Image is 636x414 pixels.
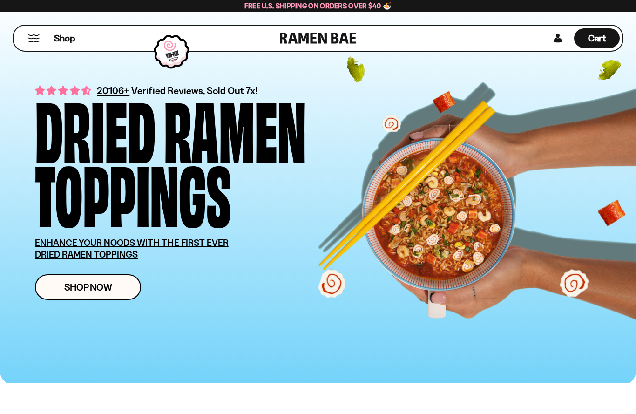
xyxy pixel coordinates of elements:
div: Toppings [35,159,231,223]
a: Shop [54,28,75,48]
u: ENHANCE YOUR NOODS WITH THE FIRST EVER DRIED RAMEN TOPPINGS [35,237,229,260]
div: Ramen [164,95,306,159]
a: Shop Now [35,274,141,300]
span: Cart [588,33,606,44]
a: Cart [574,26,620,51]
div: Dried [35,95,156,159]
span: Shop [54,32,75,45]
button: Mobile Menu Trigger [27,34,40,42]
span: Shop Now [64,282,112,292]
span: Free U.S. Shipping on Orders over $40 🍜 [244,1,392,10]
